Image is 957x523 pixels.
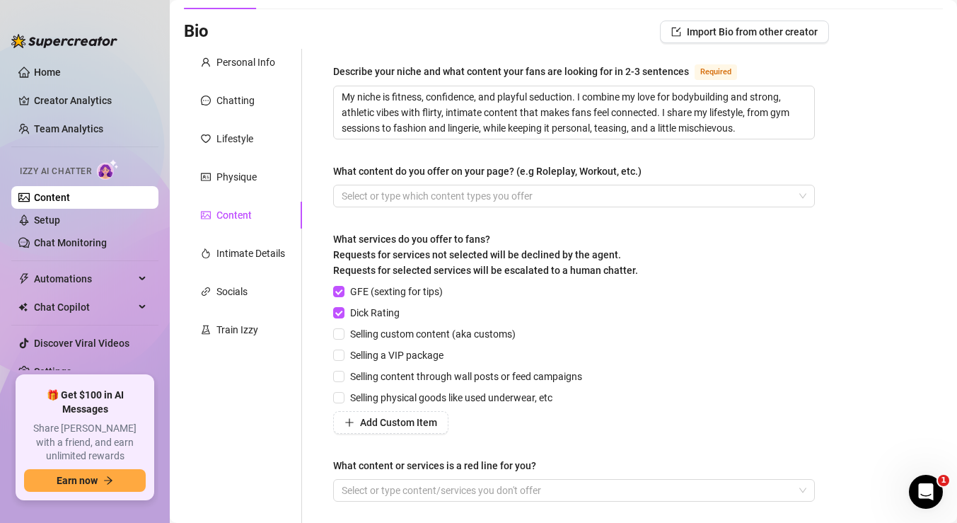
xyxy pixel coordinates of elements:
img: AI Chatter [97,159,119,180]
div: What content or services is a red line for you? [333,458,536,473]
span: GFE (sexting for tips) [344,284,448,299]
span: arrow-right [103,476,113,485]
span: Dick Rating [344,305,405,321]
span: import [671,27,681,37]
div: Personal Info [216,54,275,70]
span: message [201,96,211,105]
div: Lifestyle [216,131,253,146]
span: heart [201,134,211,144]
div: Socials [216,284,248,299]
iframe: Intercom live chat [909,475,943,509]
a: Content [34,192,70,203]
span: Automations [34,268,134,290]
div: Describe your niche and what content your fans are looking for in 2-3 sentences [333,64,689,79]
span: 🎁 Get $100 in AI Messages [24,389,146,416]
a: Home [34,67,61,78]
span: Import Bio from other creator [687,26,818,38]
div: Intimate Details [216,246,285,261]
span: Add Custom Item [360,417,437,428]
div: Chatting [216,93,255,108]
h3: Bio [184,21,209,43]
button: Import Bio from other creator [660,21,829,43]
span: Izzy AI Chatter [20,165,91,178]
span: idcard [201,172,211,182]
button: Add Custom Item [333,411,448,434]
a: Chat Monitoring [34,237,107,248]
a: Discover Viral Videos [34,338,129,349]
label: What content do you offer on your page? (e.g Roleplay, Workout, etc.) [333,163,651,179]
span: Share [PERSON_NAME] with a friend, and earn unlimited rewards [24,422,146,464]
a: Creator Analytics [34,89,147,112]
span: Selling custom content (aka customs) [344,326,521,342]
span: picture [201,210,211,220]
input: What content or services is a red line for you? [342,482,344,499]
div: What content do you offer on your page? (e.g Roleplay, Workout, etc.) [333,163,642,179]
span: Chat Copilot [34,296,134,318]
a: Settings [34,366,71,377]
span: Required [695,64,737,80]
img: logo-BBDzfeDw.svg [11,34,117,48]
span: user [201,57,211,67]
span: Selling content through wall posts or feed campaigns [344,369,588,384]
div: Physique [216,169,257,185]
span: fire [201,248,211,258]
label: Describe your niche and what content your fans are looking for in 2-3 sentences [333,63,753,80]
button: Earn nowarrow-right [24,469,146,492]
span: Selling a VIP package [344,347,449,363]
a: Team Analytics [34,123,103,134]
a: Setup [34,214,60,226]
span: Earn now [57,475,98,486]
span: 1 [938,475,949,486]
span: plus [344,418,354,427]
span: thunderbolt [18,273,30,285]
span: experiment [201,325,211,335]
label: What content or services is a red line for you? [333,458,546,473]
div: Content [216,207,252,223]
span: What services do you offer to fans? Requests for services not selected will be declined by the ag... [333,234,638,276]
span: Selling physical goods like used underwear, etc [344,390,558,406]
div: Train Izzy [216,322,258,338]
textarea: Describe your niche and what content your fans are looking for in 2-3 sentences [334,86,814,139]
input: What content do you offer on your page? (e.g Roleplay, Workout, etc.) [342,188,344,205]
img: Chat Copilot [18,302,28,312]
span: link [201,287,211,297]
